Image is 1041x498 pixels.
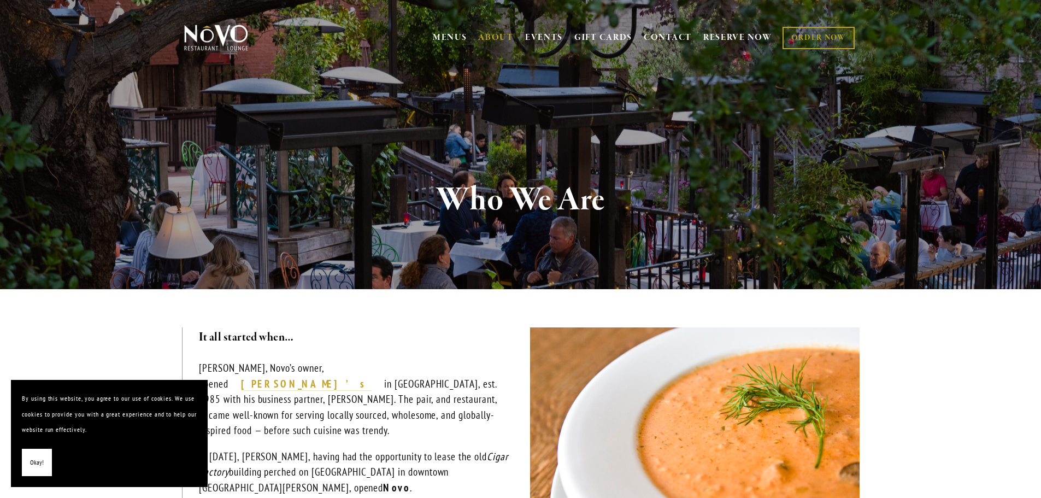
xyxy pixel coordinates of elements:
a: RESERVE NOW [703,27,772,48]
p: By using this website, you agree to our use of cookies. We use cookies to provide you with a grea... [22,391,197,438]
p: In [DATE], [PERSON_NAME], having had the opportunity to lease the old building perched on [GEOGRA... [199,449,511,496]
img: Novo Restaurant &amp; Lounge [182,24,250,51]
strong: Who We Are [436,179,605,221]
strong: [PERSON_NAME]’s [241,377,372,390]
span: Okay! [30,455,44,471]
a: ORDER NOW [783,27,854,49]
a: CONTACT [644,27,692,48]
section: Cookie banner [11,380,208,487]
p: [PERSON_NAME], Novo’s owner, opened in [GEOGRAPHIC_DATA], est. 1985 with his business partner, [P... [199,360,511,438]
strong: It all started when… [199,330,294,345]
button: Okay! [22,449,52,477]
strong: Novo [383,481,410,494]
a: MENUS [433,32,467,43]
a: ABOUT [478,32,514,43]
a: [PERSON_NAME]’s [241,377,372,391]
a: EVENTS [525,32,563,43]
a: GIFT CARDS [574,27,632,48]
